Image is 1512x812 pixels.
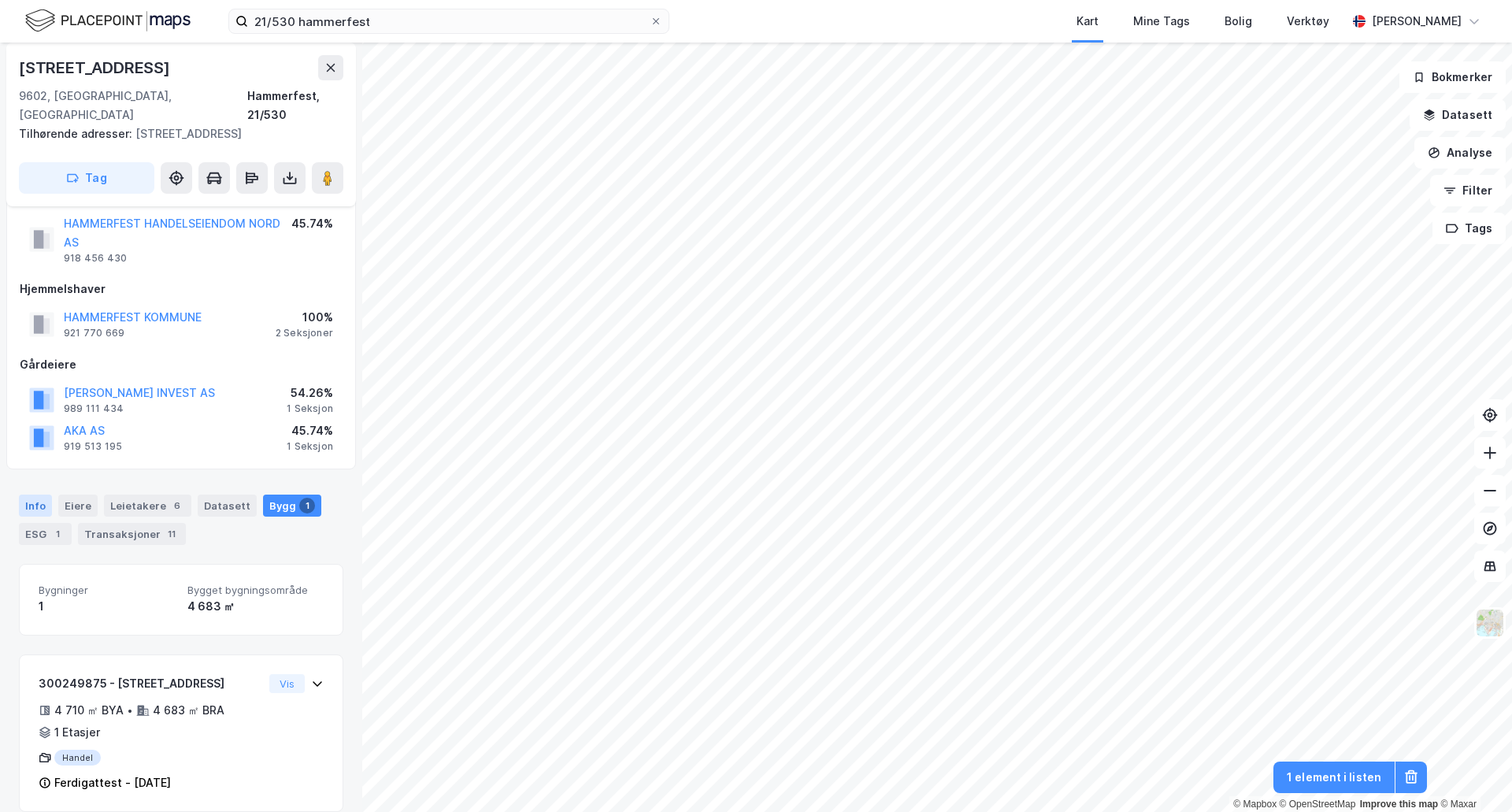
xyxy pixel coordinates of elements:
[64,252,127,265] div: 918 456 430
[248,9,650,33] input: Søk på adresse, matrikkel, gårdeiere, leietakere eller personer
[169,498,185,514] div: 6
[1280,799,1356,810] a: OpenStreetMap
[127,704,133,717] div: •
[78,523,186,545] div: Transaksjoner
[1410,99,1506,131] button: Datasett
[20,355,343,374] div: Gårdeiere
[19,162,154,194] button: Tag
[291,214,333,233] div: 45.74%
[263,495,321,517] div: Bygg
[187,597,324,616] div: 4 683 ㎡
[153,701,224,720] div: 4 683 ㎡ BRA
[54,773,171,792] div: Ferdigattest - [DATE]
[25,7,191,35] img: logo.f888ab2527a4732fd821a326f86c7f29.svg
[1273,762,1395,793] button: 1 element i listen
[276,327,333,339] div: 2 Seksjoner
[39,584,175,597] span: Bygninger
[1475,608,1505,638] img: Z
[1433,736,1512,812] div: Kontrollprogram for chat
[39,674,263,693] div: 300249875 - [STREET_ADDRESS]
[1077,12,1099,31] div: Kart
[1430,175,1506,206] button: Filter
[287,402,333,415] div: 1 Seksjon
[19,495,52,517] div: Info
[50,526,65,542] div: 1
[269,674,305,693] button: Vis
[64,402,124,415] div: 989 111 434
[19,124,331,143] div: [STREET_ADDRESS]
[1287,12,1329,31] div: Verktøy
[1414,137,1506,169] button: Analyse
[19,55,173,80] div: [STREET_ADDRESS]
[19,87,247,124] div: 9602, [GEOGRAPHIC_DATA], [GEOGRAPHIC_DATA]
[58,495,98,517] div: Eiere
[1225,12,1252,31] div: Bolig
[1433,736,1512,812] iframe: Chat Widget
[198,495,257,517] div: Datasett
[287,384,333,402] div: 54.26%
[54,723,100,742] div: 1 Etasjer
[1432,213,1506,244] button: Tags
[164,526,180,542] div: 11
[247,87,343,124] div: Hammerfest, 21/530
[1360,799,1438,810] a: Improve this map
[64,440,122,453] div: 919 513 195
[299,498,315,514] div: 1
[287,440,333,453] div: 1 Seksjon
[276,308,333,327] div: 100%
[39,597,175,616] div: 1
[1133,12,1190,31] div: Mine Tags
[19,523,72,545] div: ESG
[287,421,333,440] div: 45.74%
[187,584,324,597] span: Bygget bygningsområde
[54,701,124,720] div: 4 710 ㎡ BYA
[104,495,191,517] div: Leietakere
[1233,799,1277,810] a: Mapbox
[20,280,343,298] div: Hjemmelshaver
[1372,12,1462,31] div: [PERSON_NAME]
[64,327,124,339] div: 921 770 669
[1399,61,1506,93] button: Bokmerker
[19,127,135,140] span: Tilhørende adresser:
